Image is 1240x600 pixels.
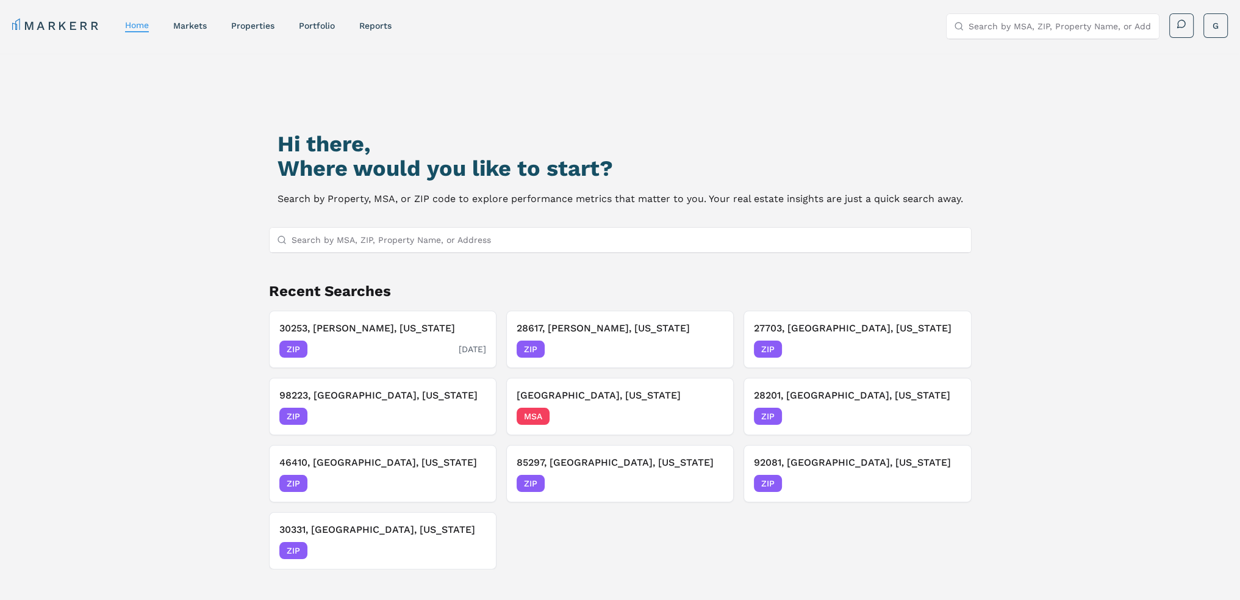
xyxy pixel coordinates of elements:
[279,522,486,537] h3: 30331, [GEOGRAPHIC_DATA], [US_STATE]
[754,341,782,358] span: ZIP
[279,388,486,403] h3: 98223, [GEOGRAPHIC_DATA], [US_STATE]
[517,388,723,403] h3: [GEOGRAPHIC_DATA], [US_STATE]
[517,455,723,470] h3: 85297, [GEOGRAPHIC_DATA], [US_STATE]
[696,477,723,490] span: [DATE]
[269,378,496,435] button: 98223, [GEOGRAPHIC_DATA], [US_STATE]ZIP[DATE]
[231,21,274,31] a: properties
[269,512,496,569] button: 30331, [GEOGRAPHIC_DATA], [US_STATE]ZIP[DATE]
[279,408,307,425] span: ZIP
[1213,20,1219,32] span: G
[279,542,307,559] span: ZIP
[269,311,496,368] button: 30253, [PERSON_NAME], [US_STATE]ZIP[DATE]
[506,311,734,368] button: 28617, [PERSON_NAME], [US_STATE]ZIP[DATE]
[754,408,782,425] span: ZIP
[1203,13,1228,38] button: G
[934,477,961,490] span: [DATE]
[299,21,335,31] a: Portfolio
[696,410,723,422] span: [DATE]
[12,17,101,34] a: MARKERR
[517,341,545,358] span: ZIP
[173,21,207,31] a: markets
[517,408,550,425] span: MSA
[269,281,972,301] h2: Recent Searches
[279,341,307,358] span: ZIP
[459,410,486,422] span: [DATE]
[517,475,545,492] span: ZIP
[359,21,392,31] a: reports
[754,388,961,403] h3: 28201, [GEOGRAPHIC_DATA], [US_STATE]
[696,343,723,355] span: [DATE]
[934,343,961,355] span: [DATE]
[278,132,963,156] h1: Hi there,
[506,378,734,435] button: [GEOGRAPHIC_DATA], [US_STATE]MSA[DATE]
[754,321,961,336] h3: 27703, [GEOGRAPHIC_DATA], [US_STATE]
[506,445,734,502] button: 85297, [GEOGRAPHIC_DATA], [US_STATE]ZIP[DATE]
[744,445,971,502] button: 92081, [GEOGRAPHIC_DATA], [US_STATE]ZIP[DATE]
[269,445,496,502] button: 46410, [GEOGRAPHIC_DATA], [US_STATE]ZIP[DATE]
[278,190,963,208] p: Search by Property, MSA, or ZIP code to explore performance metrics that matter to you. Your real...
[744,311,971,368] button: 27703, [GEOGRAPHIC_DATA], [US_STATE]ZIP[DATE]
[279,455,486,470] h3: 46410, [GEOGRAPHIC_DATA], [US_STATE]
[459,477,486,490] span: [DATE]
[459,544,486,557] span: [DATE]
[517,321,723,336] h3: 28617, [PERSON_NAME], [US_STATE]
[459,343,486,355] span: [DATE]
[754,455,961,470] h3: 92081, [GEOGRAPHIC_DATA], [US_STATE]
[934,410,961,422] span: [DATE]
[292,228,964,252] input: Search by MSA, ZIP, Property Name, or Address
[278,156,963,181] h2: Where would you like to start?
[754,475,782,492] span: ZIP
[744,378,971,435] button: 28201, [GEOGRAPHIC_DATA], [US_STATE]ZIP[DATE]
[279,475,307,492] span: ZIP
[279,321,486,336] h3: 30253, [PERSON_NAME], [US_STATE]
[125,20,149,30] a: home
[969,14,1152,38] input: Search by MSA, ZIP, Property Name, or Address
